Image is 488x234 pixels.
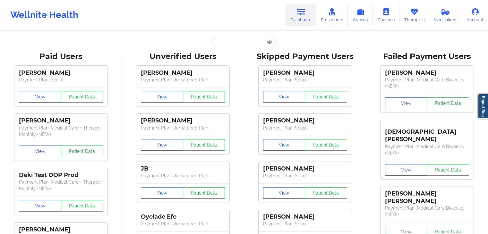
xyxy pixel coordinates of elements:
div: [PERSON_NAME] [385,69,469,77]
a: Prescribers [316,4,348,26]
div: [PERSON_NAME] [19,226,103,233]
div: Failed Payment Users [371,52,484,62]
button: View [19,146,61,157]
a: Report Bug [478,94,488,119]
div: [PERSON_NAME] [PERSON_NAME] [385,190,469,205]
p: Payment Plan : Social [263,221,347,227]
p: Payment Plan : Unmatched Plan [141,125,225,131]
a: Medications [429,4,462,26]
button: Patient Data [305,139,347,151]
p: Payment Plan : Social [263,77,347,83]
button: View [263,91,305,103]
button: View [141,91,183,103]
button: Patient Data [183,139,225,151]
p: Payment Plan : Unmatched Plan [141,172,225,179]
p: Payment Plan : Unmatched Plan [141,77,225,83]
p: Payment Plan : Social [263,172,347,179]
div: Skipped Payment Users [249,52,362,62]
div: Oyelade Efe [141,213,225,221]
button: Patient Data [183,187,225,199]
p: Payment Plan : Medical Care + Therapy Monthly (NEW) [19,179,103,192]
button: View [385,164,427,176]
button: Patient Data [61,146,103,157]
p: Payment Plan : Medical Care Biweekly (NEW) [385,205,469,218]
div: [PERSON_NAME] [19,69,103,77]
a: Account [462,4,488,26]
button: View [141,139,183,151]
a: Coaches [373,4,399,26]
p: Payment Plan : Medical Care Biweekly (NEW) [385,143,469,156]
p: Payment Plan : Medical Care + Therapy Monthly (NEW) [19,125,103,138]
div: [PERSON_NAME] [141,117,225,124]
button: View [263,139,305,151]
p: Payment Plan : Social [19,77,103,83]
button: View [19,91,61,103]
div: [PERSON_NAME] [263,165,347,172]
div: [DEMOGRAPHIC_DATA][PERSON_NAME] [385,123,469,143]
button: Patient Data [427,164,469,176]
p: Payment Plan : Medical Care Biweekly (NEW) [385,77,469,89]
button: View [141,187,183,199]
button: Patient Data [61,91,103,103]
div: Unverified Users [126,52,239,62]
p: Payment Plan : Social [263,125,347,131]
button: View [263,187,305,199]
button: View [19,200,61,212]
div: Deki Test OOP Prod [19,171,103,179]
div: [PERSON_NAME] [263,117,347,124]
div: [PERSON_NAME] [141,69,225,77]
a: Dashboard [286,4,316,26]
div: [PERSON_NAME] [263,69,347,77]
p: Payment Plan : Unmatched Plan [141,221,225,227]
button: Patient Data [61,200,103,212]
div: Paid Users [4,52,117,62]
a: Admins [348,4,373,26]
button: Patient Data [305,187,347,199]
a: Therapists [399,4,429,26]
button: Patient Data [305,91,347,103]
button: Patient Data [427,97,469,109]
div: JB [141,165,225,172]
div: [PERSON_NAME] [263,213,347,221]
button: View [385,97,427,109]
button: Patient Data [183,91,225,103]
div: [PERSON_NAME] [19,117,103,124]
